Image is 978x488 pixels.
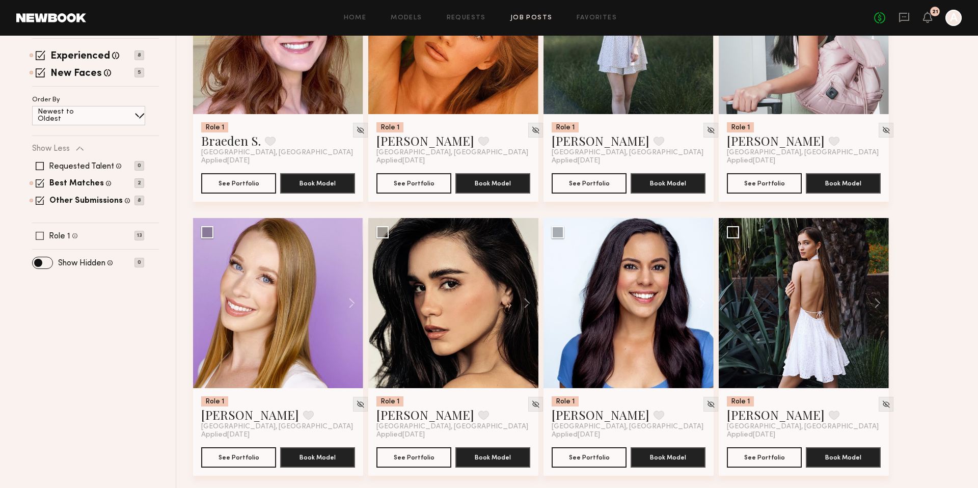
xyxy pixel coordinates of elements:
[201,157,355,165] div: Applied [DATE]
[552,423,703,431] span: [GEOGRAPHIC_DATA], [GEOGRAPHIC_DATA]
[552,173,627,194] button: See Portfolio
[49,197,123,205] label: Other Submissions
[376,423,528,431] span: [GEOGRAPHIC_DATA], [GEOGRAPHIC_DATA]
[552,406,649,423] a: [PERSON_NAME]
[376,122,403,132] div: Role 1
[134,161,144,171] p: 0
[376,149,528,157] span: [GEOGRAPHIC_DATA], [GEOGRAPHIC_DATA]
[32,97,60,103] p: Order By
[932,9,938,15] div: 21
[376,431,530,439] div: Applied [DATE]
[727,149,879,157] span: [GEOGRAPHIC_DATA], [GEOGRAPHIC_DATA]
[134,68,144,77] p: 5
[727,173,802,194] button: See Portfolio
[727,157,881,165] div: Applied [DATE]
[631,173,705,194] button: Book Model
[631,178,705,187] a: Book Model
[882,400,890,409] img: Unhide Model
[806,452,881,461] a: Book Model
[49,232,70,240] label: Role 1
[356,126,365,134] img: Unhide Model
[50,69,102,79] label: New Faces
[376,157,530,165] div: Applied [DATE]
[32,145,70,153] p: Show Less
[806,178,881,187] a: Book Model
[201,447,276,468] button: See Portfolio
[577,15,617,21] a: Favorites
[552,447,627,468] button: See Portfolio
[280,178,355,187] a: Book Model
[455,178,530,187] a: Book Model
[391,15,422,21] a: Models
[38,109,98,123] p: Newest to Oldest
[134,231,144,240] p: 13
[631,447,705,468] button: Book Model
[552,396,579,406] div: Role 1
[376,396,403,406] div: Role 1
[531,126,540,134] img: Unhide Model
[727,396,754,406] div: Role 1
[552,149,703,157] span: [GEOGRAPHIC_DATA], [GEOGRAPHIC_DATA]
[201,173,276,194] button: See Portfolio
[455,452,530,461] a: Book Model
[134,258,144,267] p: 0
[806,447,881,468] button: Book Model
[280,173,355,194] button: Book Model
[376,447,451,468] button: See Portfolio
[134,178,144,188] p: 2
[727,431,881,439] div: Applied [DATE]
[552,132,649,149] a: [PERSON_NAME]
[882,126,890,134] img: Unhide Model
[531,400,540,409] img: Unhide Model
[280,452,355,461] a: Book Model
[376,132,474,149] a: [PERSON_NAME]
[806,173,881,194] button: Book Model
[201,122,228,132] div: Role 1
[631,452,705,461] a: Book Model
[552,431,705,439] div: Applied [DATE]
[58,259,105,267] label: Show Hidden
[727,447,802,468] button: See Portfolio
[727,423,879,431] span: [GEOGRAPHIC_DATA], [GEOGRAPHIC_DATA]
[707,400,715,409] img: Unhide Model
[201,423,353,431] span: [GEOGRAPHIC_DATA], [GEOGRAPHIC_DATA]
[707,126,715,134] img: Unhide Model
[510,15,553,21] a: Job Posts
[447,15,486,21] a: Requests
[201,406,299,423] a: [PERSON_NAME]
[49,162,114,171] label: Requested Talent
[552,122,579,132] div: Role 1
[727,406,825,423] a: [PERSON_NAME]
[50,51,110,62] label: Experienced
[201,149,353,157] span: [GEOGRAPHIC_DATA], [GEOGRAPHIC_DATA]
[455,447,530,468] button: Book Model
[134,50,144,60] p: 8
[201,132,261,149] a: Braeden S.
[727,132,825,149] a: [PERSON_NAME]
[49,180,104,188] label: Best Matches
[376,173,451,194] button: See Portfolio
[280,447,355,468] button: Book Model
[356,400,365,409] img: Unhide Model
[552,157,705,165] div: Applied [DATE]
[134,196,144,205] p: 8
[376,406,474,423] a: [PERSON_NAME]
[455,173,530,194] button: Book Model
[344,15,367,21] a: Home
[201,396,228,406] div: Role 1
[945,10,962,26] a: A
[201,431,355,439] div: Applied [DATE]
[727,122,754,132] div: Role 1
